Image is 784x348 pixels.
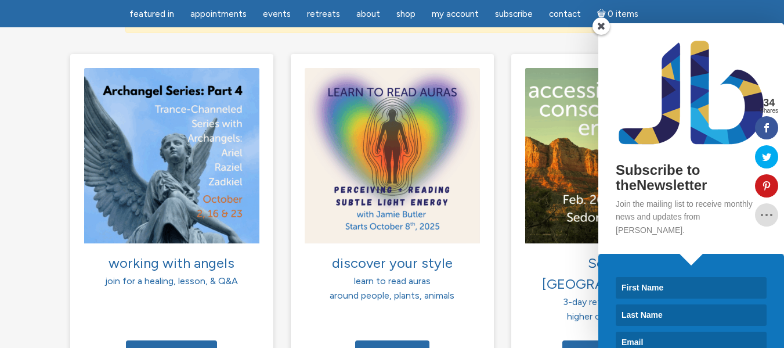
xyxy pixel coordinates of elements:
a: Retreats [300,3,347,26]
a: Shop [389,3,422,26]
span: Shop [396,9,416,19]
span: Shares [760,108,778,114]
span: Events [263,9,291,19]
a: Events [256,3,298,26]
span: My Account [432,9,479,19]
span: Appointments [190,9,247,19]
i: Cart [597,9,608,19]
span: Subscribe [495,9,533,19]
span: 34 [760,98,778,108]
p: Join the mailing list to receive monthly news and updates from [PERSON_NAME]. [616,198,767,236]
span: working with angels [109,254,234,271]
input: Last Name [616,304,767,326]
span: around people, plants, animals [330,290,454,301]
a: About [349,3,387,26]
a: Subscribe [488,3,540,26]
a: featured in [122,3,181,26]
h2: Subscribe to theNewsletter [616,163,767,193]
span: discover your style [332,254,453,271]
a: My Account [425,3,486,26]
span: Contact [549,9,581,19]
span: learn to read auras [354,275,431,286]
a: Cart0 items [590,2,646,26]
a: Contact [542,3,588,26]
a: Appointments [183,3,254,26]
span: featured in [129,9,174,19]
span: join for a healing, lesson, & Q&A [105,275,238,286]
span: Retreats [307,9,340,19]
span: 0 items [608,10,638,19]
input: First Name [616,277,767,299]
span: About [356,9,380,19]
